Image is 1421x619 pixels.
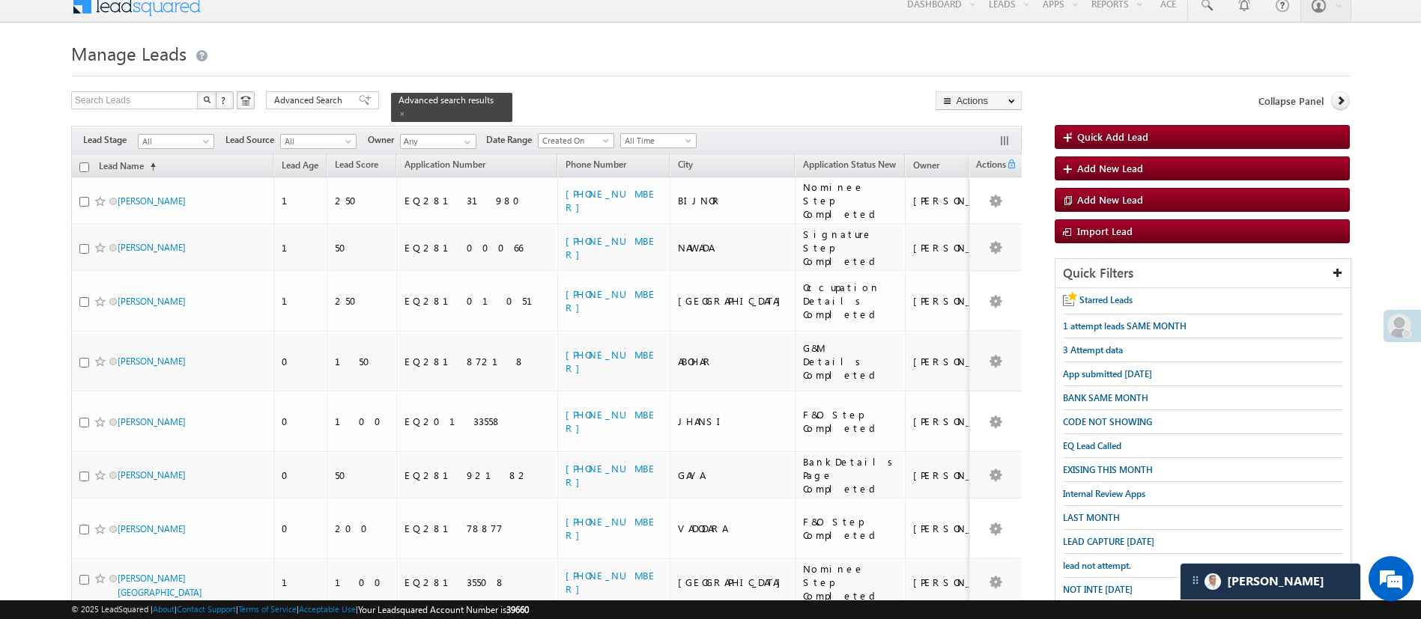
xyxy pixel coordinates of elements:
[803,180,898,221] div: Nominee Step Completed
[1227,574,1324,588] span: Carter
[678,415,788,428] div: JHANSI
[678,294,788,308] div: [GEOGRAPHIC_DATA]
[71,41,187,65] span: Manage Leads
[558,156,634,176] a: Phone Number
[1063,392,1148,403] span: BANK SAME MONTH
[913,241,1011,254] div: [PERSON_NAME]
[282,469,320,482] div: 0
[405,576,551,589] div: EQ28135508
[335,159,378,170] span: Lead Score
[1063,416,1152,427] span: CODE NOT SHOWING
[405,355,551,368] div: EQ28187218
[282,159,318,171] span: Lead Age
[83,133,138,147] span: Lead Stage
[678,194,788,207] div: BIJNOR
[1077,162,1143,174] span: Add New Lead
[566,462,657,488] a: [PHONE_NUMBER]
[282,576,320,589] div: 1
[539,134,610,147] span: Created On
[1077,225,1133,237] span: Import Lead
[118,296,186,307] a: [PERSON_NAME]
[281,135,352,148] span: All
[405,159,485,170] span: Application Number
[913,522,1011,535] div: [PERSON_NAME]
[1063,440,1121,451] span: EQ Lead Called
[282,194,320,207] div: 1
[91,157,163,177] a: Lead Name(sorted ascending)
[144,161,156,173] span: (sorted ascending)
[566,187,657,213] a: [PHONE_NUMBER]
[1063,368,1152,379] span: App submitted [DATE]
[1063,536,1154,547] span: LEAD CAPTURE [DATE]
[566,287,657,314] a: [PHONE_NUMBER]
[678,159,693,170] span: City
[282,522,320,535] div: 0
[118,469,186,481] a: [PERSON_NAME]
[913,469,1011,482] div: [PERSON_NAME]
[1077,130,1148,143] span: Quick Add Lead
[803,408,898,435] div: F&O Step Completed
[405,415,551,428] div: EQ20133558
[19,138,273,448] textarea: Type your message and hit 'Enter'
[678,469,788,482] div: GAYA
[803,455,898,495] div: BankDetails Page Completed
[1079,294,1133,305] span: Starred Leads
[620,133,697,148] a: All Time
[566,159,626,170] span: Phone Number
[282,294,320,308] div: 1
[118,356,186,367] a: [PERSON_NAME]
[335,522,390,535] div: 200
[913,415,1011,428] div: [PERSON_NAME]
[913,159,939,171] span: Owner
[118,195,186,207] a: [PERSON_NAME]
[225,133,280,147] span: Lead Source
[913,576,1011,589] div: [PERSON_NAME]
[405,294,551,308] div: EQ28101051
[203,96,210,103] img: Search
[139,135,210,148] span: All
[566,569,657,595] a: [PHONE_NUMBER]
[238,604,297,614] a: Terms of Service
[118,416,186,427] a: [PERSON_NAME]
[936,91,1022,110] button: Actions
[1180,563,1361,600] div: carter-dragCarter[PERSON_NAME]
[282,355,320,368] div: 0
[118,523,186,534] a: [PERSON_NAME]
[1063,560,1131,571] span: lead not attempt.
[566,408,657,434] a: [PHONE_NUMBER]
[405,522,551,535] div: EQ28178877
[566,515,657,541] a: [PHONE_NUMBER]
[1063,488,1145,499] span: Internal Review Apps
[335,294,390,308] div: 250
[678,522,788,535] div: VADODARA
[803,515,898,542] div: F&O Step Completed
[678,241,788,254] div: NAWADA
[327,156,386,176] a: Lead Score
[405,469,551,482] div: EQ28192182
[1063,344,1123,356] span: 3 Attempt data
[1063,464,1153,475] span: EXISING THIS MONTH
[796,156,903,176] a: Application Status New
[216,91,234,109] button: ?
[486,133,538,147] span: Date Range
[1063,584,1133,595] span: NOT INTE [DATE]
[177,604,236,614] a: Contact Support
[678,576,788,589] div: [GEOGRAPHIC_DATA]
[274,94,347,107] span: Advanced Search
[335,576,390,589] div: 100
[368,133,400,147] span: Owner
[78,79,252,98] div: Chat with us now
[335,194,390,207] div: 250
[506,604,529,615] span: 39660
[221,94,228,106] span: ?
[25,79,63,98] img: d_60004797649_company_0_60004797649
[670,156,700,176] a: City
[538,133,614,148] a: Created On
[280,134,357,149] a: All
[138,134,214,149] a: All
[282,241,320,254] div: 1
[970,156,1006,176] span: Actions
[335,469,390,482] div: 50
[79,162,89,172] input: Check all records
[1055,259,1351,288] div: Quick Filters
